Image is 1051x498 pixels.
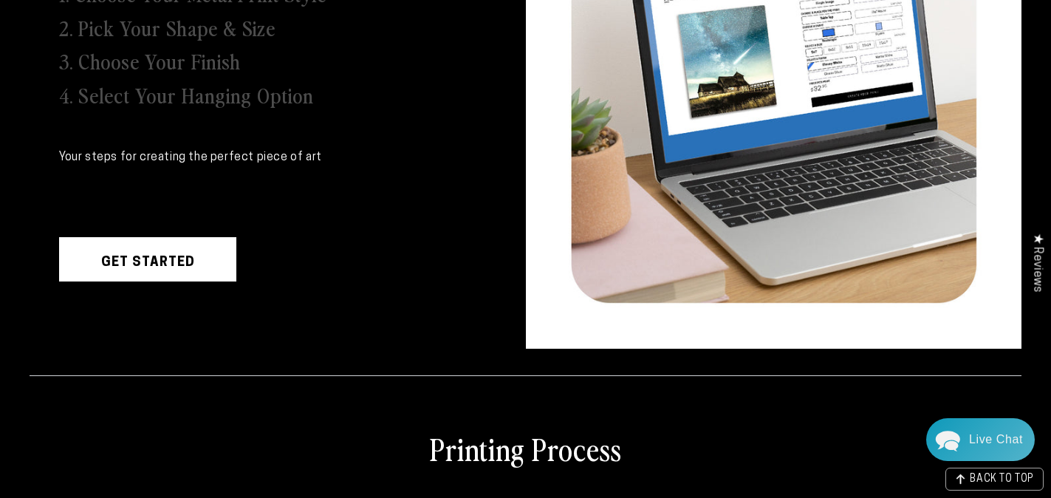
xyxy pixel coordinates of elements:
[1023,222,1051,304] div: Click to open Judge.me floating reviews tab
[59,81,314,108] h3: 4. Select Your Hanging Option
[59,14,275,41] h3: 2. Pick Your Shape & Size
[59,237,236,282] a: Get Started
[926,418,1035,461] div: Chat widget toggle
[970,474,1034,485] span: BACK TO TOP
[430,429,622,468] h2: Printing Process
[59,149,496,168] p: Your steps for creating the perfect piece of art
[969,418,1023,461] div: Contact Us Directly
[59,47,241,74] h3: 3. Choose Your Finish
